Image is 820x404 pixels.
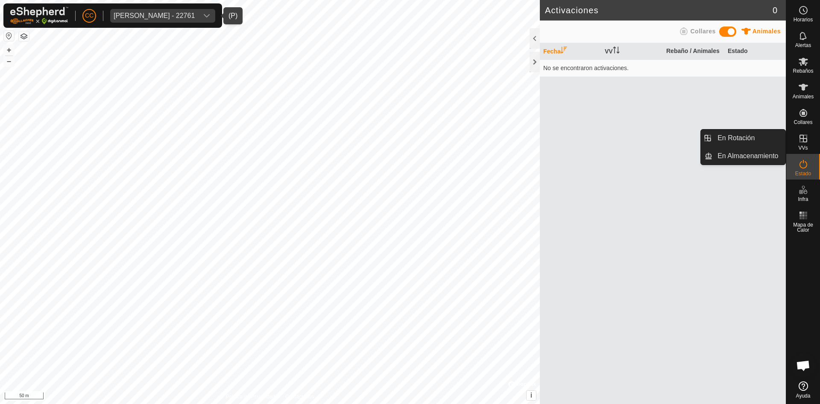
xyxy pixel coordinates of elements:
[724,43,786,60] th: Estado
[791,353,816,378] div: Chat abierto
[798,145,808,150] span: VVs
[540,43,601,60] th: Fecha
[530,392,532,399] span: i
[796,393,811,398] span: Ayuda
[701,130,785,147] li: En Rotación
[773,4,777,17] span: 0
[690,28,715,35] span: Collares
[545,5,773,15] h2: Activaciones
[786,378,820,402] a: Ayuda
[717,151,778,161] span: En Almacenamiento
[795,171,811,176] span: Estado
[114,12,195,19] div: [PERSON_NAME] - 22761
[601,43,663,60] th: VV
[663,43,724,60] th: Rebaño / Animales
[794,120,812,125] span: Collares
[19,31,29,41] button: Capas del Mapa
[717,133,755,143] span: En Rotación
[4,31,14,41] button: Restablecer Mapa
[793,68,813,74] span: Rebaños
[788,222,818,233] span: Mapa de Calor
[4,45,14,55] button: +
[527,391,536,400] button: i
[4,56,14,66] button: –
[712,147,785,165] a: En Almacenamiento
[285,393,314,401] a: Contáctenos
[795,43,811,48] span: Alertas
[613,48,620,55] p-sorticon: Activar para ordenar
[793,94,814,99] span: Animales
[712,130,785,147] a: En Rotación
[753,28,781,35] span: Animales
[85,11,94,20] span: CC
[226,393,275,401] a: Política de Privacidad
[560,48,567,55] p-sorticon: Activar para ordenar
[794,17,813,22] span: Horarios
[798,197,808,202] span: Infra
[198,9,215,23] div: dropdown trigger
[540,59,786,77] td: No se encontraron activaciones.
[10,7,68,24] img: Logo Gallagher
[701,147,785,165] li: En Almacenamiento
[110,9,198,23] span: Anca Sanda Bercian - 22761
